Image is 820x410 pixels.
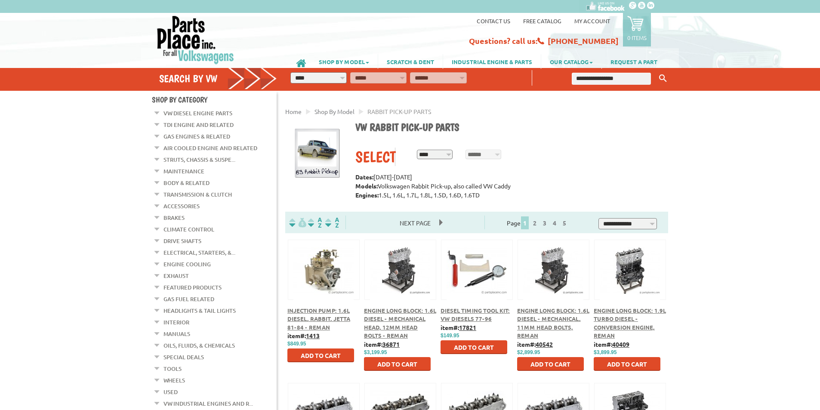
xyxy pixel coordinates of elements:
[367,108,431,115] span: RABBIT PICK-UP PARTS
[454,343,494,351] span: Add to Cart
[163,317,189,328] a: Interior
[382,340,400,348] u: 36871
[163,351,204,363] a: Special Deals
[517,340,553,348] b: item#:
[355,191,379,199] strong: Engines:
[310,54,378,69] a: SHOP BY MODEL
[517,349,540,355] span: $2,899.95
[163,259,211,270] a: Engine Cooling
[292,128,342,179] img: Rabbit Pick-up
[287,332,320,339] b: item#:
[536,340,553,348] u: 40542
[364,307,436,339] a: Engine Long Block: 1.6L Diesel - Mechanical Head, 12mm Head Bolts - Reman
[163,270,189,281] a: Exhaust
[163,235,201,247] a: Drive Shafts
[521,216,529,229] span: 1
[364,340,400,348] b: item#:
[324,218,341,228] img: Sort by Sales Rank
[163,119,234,130] a: TDI Engine and Related
[541,219,549,227] a: 3
[459,324,476,331] u: 17821
[623,13,651,46] a: 0 items
[163,328,190,339] a: Manuals
[517,307,589,339] a: Engine Long Block: 1.6L Diesel - Mechanical, 11mm Head Bolts, Reman
[391,219,439,227] a: Next Page
[163,247,235,258] a: Electrical, Starters, &...
[163,154,235,165] a: Struts, Chassis & Suspe...
[612,340,629,348] u: 40409
[531,219,539,227] a: 2
[561,219,568,227] a: 5
[657,71,669,86] button: Keyword Search
[477,17,510,25] a: Contact us
[441,324,476,331] b: item#:
[163,363,182,374] a: Tools
[163,224,214,235] a: Climate Control
[163,200,200,212] a: Accessories
[163,189,232,200] a: Transmission & Clutch
[443,54,541,69] a: INDUSTRIAL ENGINE & PARTS
[378,54,443,69] a: SCRATCH & DENT
[163,177,210,188] a: Body & Related
[355,173,662,200] p: [DATE]-[DATE] Volkswagen Rabbit Pick-up, also called VW Caddy 1.5L, 1.6L, 1.7L, 1.8L, 1.5D, 1.6D,...
[523,17,561,25] a: Free Catalog
[594,340,629,348] b: item#:
[627,34,647,41] p: 0 items
[355,121,662,135] h1: VW Rabbit Pick-up parts
[152,95,277,104] h4: Shop By Category
[377,360,417,368] span: Add to Cart
[163,386,178,398] a: Used
[163,305,236,316] a: Headlights & Tail Lights
[602,54,666,69] a: REQUEST A PART
[530,360,570,368] span: Add to Cart
[314,108,355,115] a: Shop By Model
[306,332,320,339] u: 1413
[517,357,584,371] button: Add to Cart
[301,351,341,359] span: Add to Cart
[594,349,617,355] span: $3,899.95
[364,357,431,371] button: Add to Cart
[163,108,232,119] a: VW Diesel Engine Parts
[287,307,350,331] a: Injection Pump: 1.6L Diesel, Rabbit, Jetta 81-84 - Reman
[163,282,222,293] a: Featured Products
[289,218,306,228] img: filterpricelow.svg
[163,131,230,142] a: Gas Engines & Related
[607,360,647,368] span: Add to Cart
[306,218,324,228] img: Sort by Headline
[391,216,439,229] span: Next Page
[594,307,666,339] a: Engine Long Block: 1.9L Turbo Diesel - Conversion Engine, Reman
[551,219,558,227] a: 4
[163,398,253,409] a: VW Industrial Engines and R...
[355,148,395,166] div: Select
[355,182,378,190] strong: Models:
[156,15,235,65] img: Parts Place Inc!
[574,17,610,25] a: My Account
[287,348,354,362] button: Add to Cart
[159,72,277,85] h4: Search by VW
[594,357,660,371] button: Add to Cart
[285,108,302,115] a: Home
[541,54,601,69] a: OUR CATALOG
[163,375,185,386] a: Wheels
[441,333,459,339] span: $149.95
[163,340,235,351] a: Oils, Fluids, & Chemicals
[163,293,214,305] a: Gas Fuel Related
[441,340,507,354] button: Add to Cart
[163,142,257,154] a: Air Cooled Engine and Related
[287,341,306,347] span: $849.95
[484,216,592,229] div: Page
[163,166,204,177] a: Maintenance
[163,212,185,223] a: Brakes
[355,173,373,181] strong: Dates:
[441,307,510,323] a: Diesel Timing Tool Kit: VW Diesels 77-96
[364,349,387,355] span: $3,199.95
